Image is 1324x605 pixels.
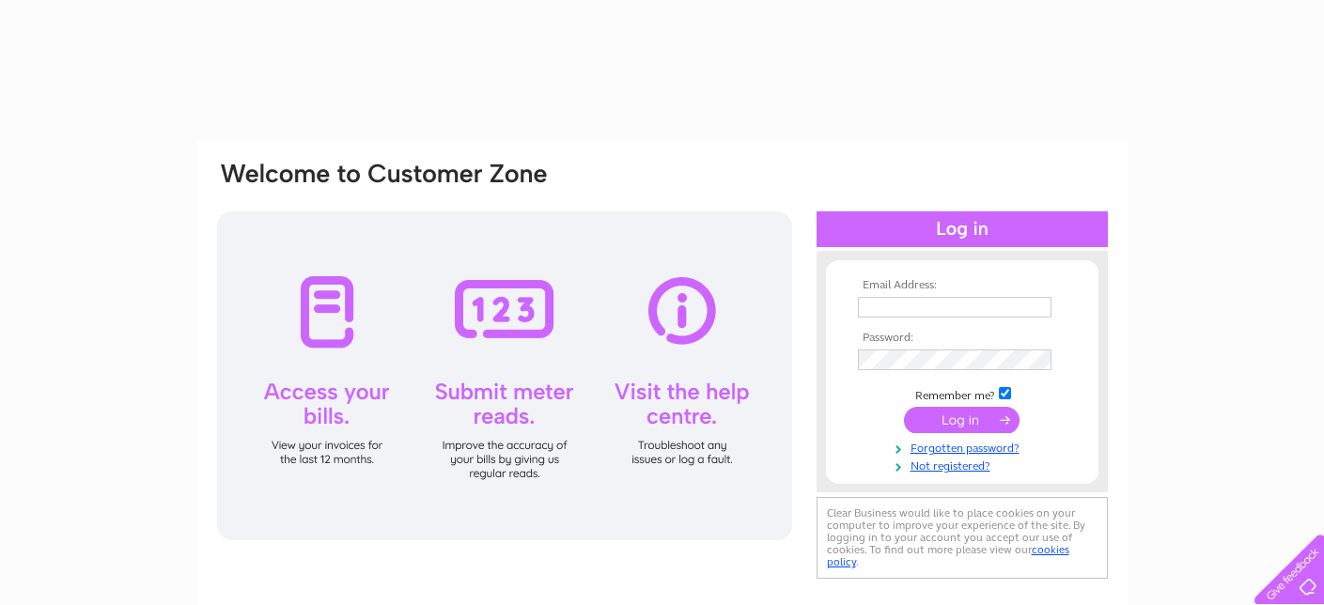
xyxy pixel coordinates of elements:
input: Submit [904,407,1020,433]
th: Password: [853,332,1071,345]
a: cookies policy [827,543,1069,568]
td: Remember me? [853,384,1071,403]
a: Not registered? [858,456,1071,473]
a: Forgotten password? [858,438,1071,456]
th: Email Address: [853,279,1071,292]
div: Clear Business would like to place cookies on your computer to improve your experience of the sit... [817,497,1108,579]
